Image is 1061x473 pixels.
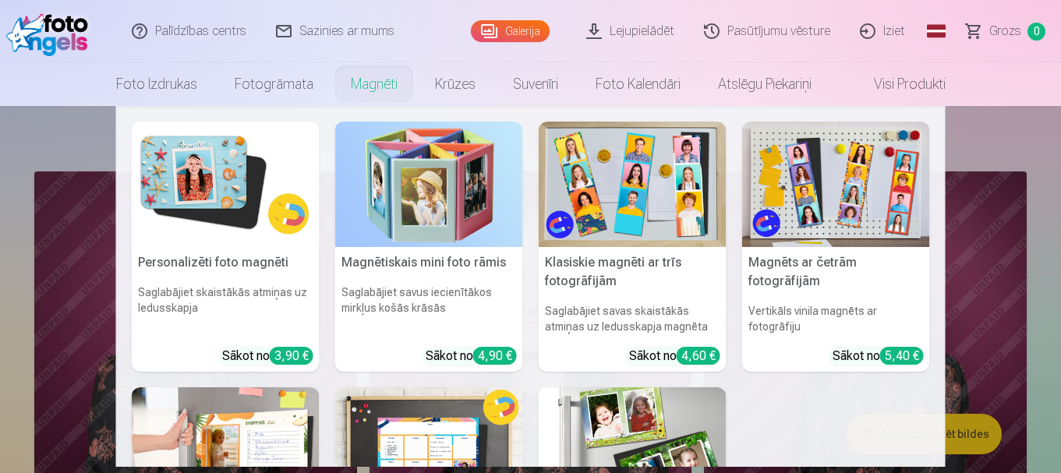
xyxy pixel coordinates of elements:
[335,247,523,278] h5: Magnētiskais mini foto rāmis
[471,20,550,42] a: Galerija
[222,347,313,365] div: Sākot no
[989,22,1021,41] span: Grozs
[833,347,924,365] div: Sākot no
[426,347,517,365] div: Sākot no
[742,297,930,341] h6: Vertikāls vinila magnēts ar fotogrāfiju
[830,62,964,106] a: Visi produkti
[270,347,313,365] div: 3,90 €
[494,62,577,106] a: Suvenīri
[335,122,523,247] img: Magnētiskais mini foto rāmis
[539,247,727,297] h5: Klasiskie magnēti ar trīs fotogrāfijām
[6,6,96,56] img: /fa1
[132,278,320,341] h6: Saglabājiet skaistākās atmiņas uz ledusskapja
[539,122,727,372] a: Klasiskie magnēti ar trīs fotogrāfijāmKlasiskie magnēti ar trīs fotogrāfijāmSaglabājiet savas ska...
[539,122,727,247] img: Klasiskie magnēti ar trīs fotogrāfijām
[742,122,930,247] img: Magnēts ar četrām fotogrāfijām
[473,347,517,365] div: 4,90 €
[97,62,216,106] a: Foto izdrukas
[577,62,699,106] a: Foto kalendāri
[742,247,930,297] h5: Magnēts ar četrām fotogrāfijām
[677,347,720,365] div: 4,60 €
[742,122,930,372] a: Magnēts ar četrām fotogrāfijāmMagnēts ar četrām fotogrāfijāmVertikāls vinila magnēts ar fotogrāfi...
[1027,23,1045,41] span: 0
[539,297,727,341] h6: Saglabājiet savas skaistākās atmiņas uz ledusskapja magnēta
[416,62,494,106] a: Krūzes
[332,62,416,106] a: Magnēti
[216,62,332,106] a: Fotogrāmata
[699,62,830,106] a: Atslēgu piekariņi
[629,347,720,365] div: Sākot no
[335,122,523,372] a: Magnētiskais mini foto rāmisMagnētiskais mini foto rāmisSaglabājiet savus iecienītākos mirkļus ko...
[132,122,320,372] a: Personalizēti foto magnētiPersonalizēti foto magnētiSaglabājiet skaistākās atmiņas uz ledusskapja...
[335,278,523,341] h6: Saglabājiet savus iecienītākos mirkļus košās krāsās
[132,247,320,278] h5: Personalizēti foto magnēti
[132,122,320,247] img: Personalizēti foto magnēti
[880,347,924,365] div: 5,40 €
